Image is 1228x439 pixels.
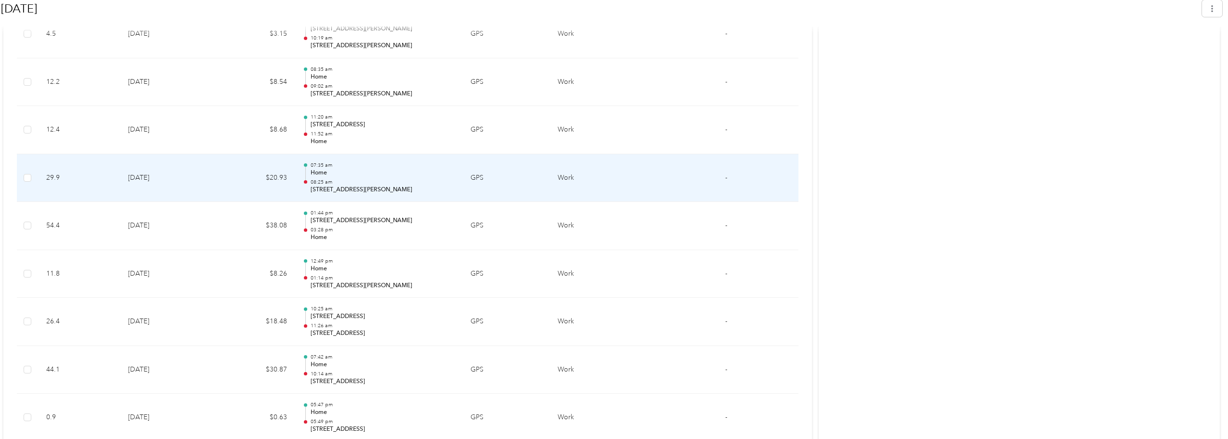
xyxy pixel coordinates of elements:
[725,221,727,229] span: -
[311,354,455,360] p: 07:42 am
[311,131,455,137] p: 11:52 am
[214,154,295,202] td: $20.93
[725,125,727,133] span: -
[550,106,651,154] td: Work
[39,298,120,346] td: 26.4
[120,202,214,250] td: [DATE]
[311,281,455,290] p: [STREET_ADDRESS][PERSON_NAME]
[120,298,214,346] td: [DATE]
[39,202,120,250] td: 54.4
[311,66,455,73] p: 08:35 am
[311,169,455,177] p: Home
[311,186,455,194] p: [STREET_ADDRESS][PERSON_NAME]
[39,346,120,394] td: 44.1
[311,35,455,41] p: 10:19 am
[725,78,727,86] span: -
[311,233,455,242] p: Home
[311,306,455,312] p: 10:25 am
[463,298,550,346] td: GPS
[311,371,455,377] p: 10:14 am
[311,425,455,434] p: [STREET_ADDRESS]
[311,179,455,186] p: 08:25 am
[214,106,295,154] td: $8.68
[311,418,455,425] p: 05:49 pm
[463,346,550,394] td: GPS
[39,154,120,202] td: 29.9
[725,269,727,278] span: -
[39,58,120,106] td: 12.2
[120,250,214,298] td: [DATE]
[311,137,455,146] p: Home
[463,58,550,106] td: GPS
[214,202,295,250] td: $38.08
[311,401,455,408] p: 05:47 pm
[120,58,214,106] td: [DATE]
[463,154,550,202] td: GPS
[311,73,455,81] p: Home
[311,226,455,233] p: 03:28 pm
[463,250,550,298] td: GPS
[311,329,455,338] p: [STREET_ADDRESS]
[725,317,727,325] span: -
[120,154,214,202] td: [DATE]
[311,120,455,129] p: [STREET_ADDRESS]
[725,413,727,421] span: -
[311,216,455,225] p: [STREET_ADDRESS][PERSON_NAME]
[550,250,651,298] td: Work
[550,346,651,394] td: Work
[311,377,455,386] p: [STREET_ADDRESS]
[311,90,455,98] p: [STREET_ADDRESS][PERSON_NAME]
[214,250,295,298] td: $8.26
[120,106,214,154] td: [DATE]
[311,41,455,50] p: [STREET_ADDRESS][PERSON_NAME]
[39,106,120,154] td: 12.4
[463,106,550,154] td: GPS
[39,250,120,298] td: 11.8
[463,202,550,250] td: GPS
[311,210,455,216] p: 01:44 pm
[550,58,651,106] td: Work
[725,365,727,373] span: -
[311,162,455,169] p: 07:35 am
[311,312,455,321] p: [STREET_ADDRESS]
[550,298,651,346] td: Work
[725,173,727,182] span: -
[311,275,455,281] p: 01:14 pm
[311,408,455,417] p: Home
[311,258,455,265] p: 12:49 pm
[311,265,455,273] p: Home
[311,360,455,369] p: Home
[311,83,455,90] p: 09:02 am
[214,298,295,346] td: $18.48
[550,202,651,250] td: Work
[214,346,295,394] td: $30.87
[550,154,651,202] td: Work
[214,58,295,106] td: $8.54
[311,114,455,120] p: 11:20 am
[311,322,455,329] p: 11:26 am
[120,346,214,394] td: [DATE]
